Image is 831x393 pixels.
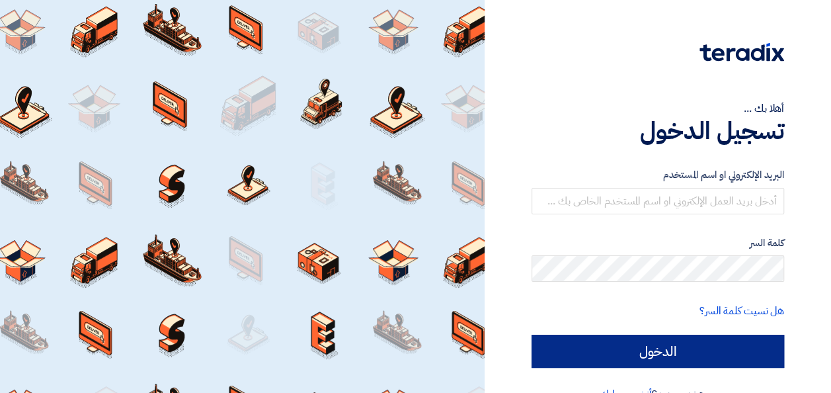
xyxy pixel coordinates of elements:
[699,303,784,319] a: هل نسيت كلمة السر؟
[532,335,784,368] input: الدخول
[699,43,784,62] img: Teradix logo
[532,188,784,214] input: أدخل بريد العمل الإلكتروني او اسم المستخدم الخاص بك ...
[532,101,784,116] div: أهلا بك ...
[532,116,784,146] h1: تسجيل الدخول
[532,236,784,251] label: كلمة السر
[532,167,784,183] label: البريد الإلكتروني او اسم المستخدم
